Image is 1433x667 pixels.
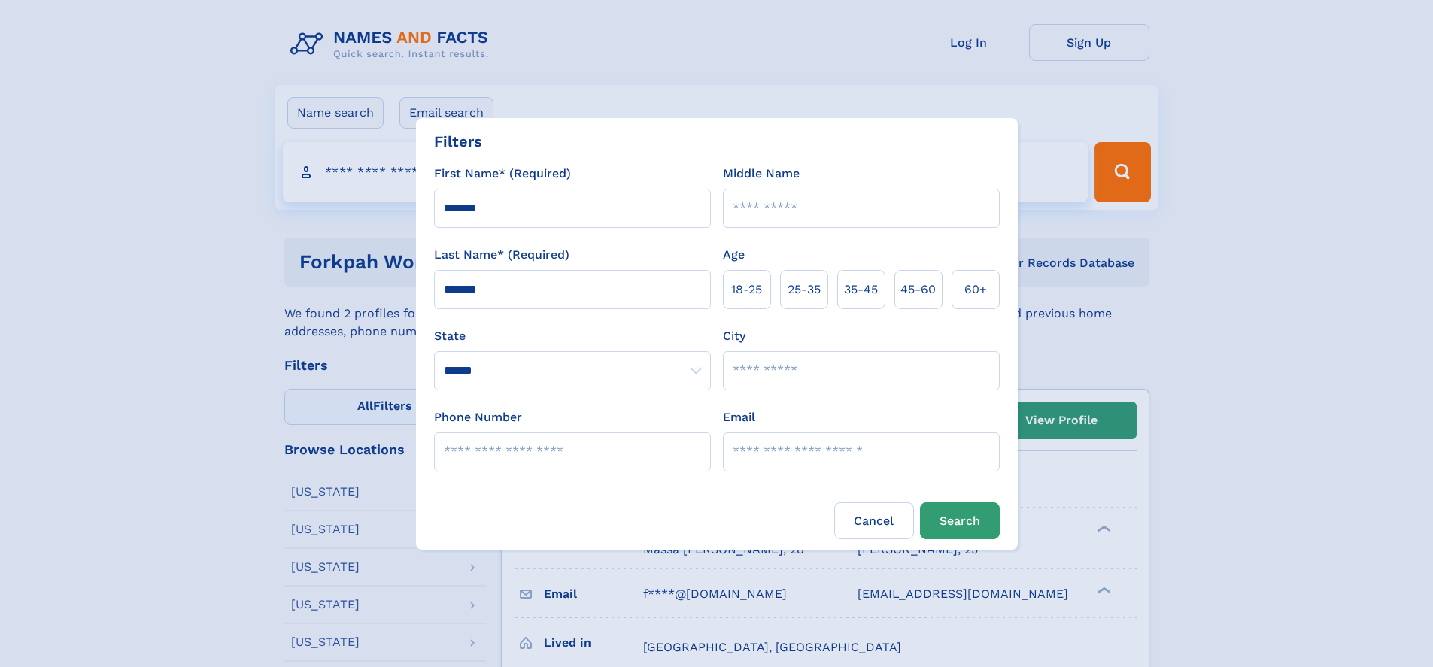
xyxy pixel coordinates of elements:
[723,408,755,426] label: Email
[834,502,914,539] label: Cancel
[788,280,821,299] span: 25‑35
[434,165,571,183] label: First Name* (Required)
[434,327,711,345] label: State
[434,130,482,153] div: Filters
[723,165,800,183] label: Middle Name
[434,408,522,426] label: Phone Number
[844,280,878,299] span: 35‑45
[964,280,987,299] span: 60+
[900,280,936,299] span: 45‑60
[920,502,1000,539] button: Search
[723,246,745,264] label: Age
[731,280,762,299] span: 18‑25
[434,246,569,264] label: Last Name* (Required)
[723,327,745,345] label: City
